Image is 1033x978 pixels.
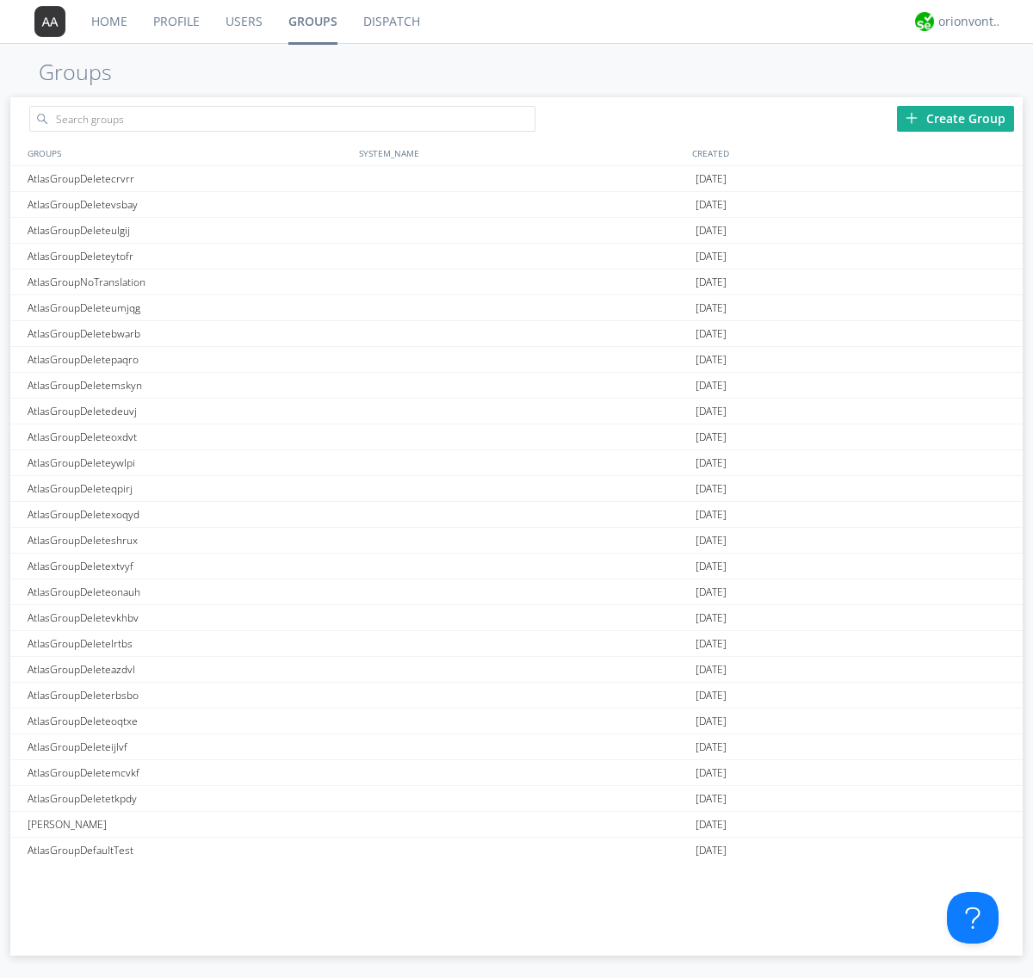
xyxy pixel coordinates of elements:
img: plus.svg [906,112,918,124]
div: AtlasGroupDeleteonauh [23,579,355,604]
span: [DATE] [696,399,727,424]
span: [DATE] [696,528,727,554]
span: [DATE] [696,683,727,709]
div: AtlasGroupDeleteulgij [23,218,355,243]
a: AtlasGroupDeleteazdvl[DATE] [10,657,1023,683]
div: AtlasGroupDeletepaqro [23,347,355,372]
img: 29d36aed6fa347d5a1537e7736e6aa13 [915,12,934,31]
div: CREATED [688,140,1023,165]
a: AtlasGroupDeletevsbay[DATE] [10,192,1023,218]
span: [DATE] [696,812,727,838]
span: [DATE] [696,838,727,863]
a: AtlasGroupDeleteytofr[DATE] [10,244,1023,269]
div: AtlasGroupDeletebwarb [23,321,355,346]
a: AtlasGroupDeletextvyf[DATE] [10,554,1023,579]
span: [DATE] [696,709,727,734]
a: [PERSON_NAME][DATE] [10,812,1023,838]
span: [DATE] [696,605,727,631]
span: [DATE] [696,760,727,786]
div: AtlasGroupDeletecrvrr [23,166,355,191]
span: [DATE] [696,734,727,760]
span: [DATE] [696,218,727,244]
span: [DATE] [696,424,727,450]
div: AtlasGroupDeletextvyf [23,554,355,579]
span: [DATE] [696,631,727,657]
a: AtlasGroupDeleteulgij[DATE] [10,218,1023,244]
span: [DATE] [696,579,727,605]
a: AtlasGroupDeleteywlpi[DATE] [10,450,1023,476]
span: [DATE] [696,502,727,528]
a: AtlasGroupDeletecrvrr[DATE] [10,166,1023,192]
div: AtlasGroupDeletevkhbv [23,605,355,630]
span: [DATE] [696,166,727,192]
iframe: Toggle Customer Support [947,892,999,944]
div: AtlasGroupDeletedeuvj [23,399,355,424]
span: [DATE] [696,295,727,321]
div: AtlasGroupNoTranslation [23,269,355,294]
div: AtlasGroupDeleteytofr [23,244,355,269]
span: [DATE] [696,476,727,502]
a: AtlasGroupDeletedeuvj[DATE] [10,399,1023,424]
div: AtlasGroupDeleteazdvl [23,657,355,682]
span: [DATE] [696,657,727,683]
input: Search groups [29,106,535,132]
span: [DATE] [696,786,727,812]
a: AtlasGroupDeleteoxdvt[DATE] [10,424,1023,450]
span: [DATE] [696,450,727,476]
div: [PERSON_NAME] [23,812,355,837]
div: AtlasGroupDeletelrtbs [23,631,355,656]
span: [DATE] [696,554,727,579]
div: AtlasGroupDeleteoqtxe [23,709,355,733]
span: [DATE] [696,347,727,373]
div: Create Group [897,106,1014,132]
a: AtlasGroupDeleteijlvf[DATE] [10,734,1023,760]
a: AtlasGroupDeleteoqtxe[DATE] [10,709,1023,734]
a: AtlasGroupDeletebwarb[DATE] [10,321,1023,347]
a: AtlasGroupDeletetkpdy[DATE] [10,786,1023,812]
div: AtlasGroupDefaultTest [23,838,355,863]
a: AtlasGroupDeletexoqyd[DATE] [10,502,1023,528]
div: SYSTEM_NAME [355,140,688,165]
span: [DATE] [696,373,727,399]
a: AtlasGroupDeletepaqro[DATE] [10,347,1023,373]
a: AtlasGroupDeleterbsbo[DATE] [10,683,1023,709]
span: [DATE] [696,192,727,218]
span: [DATE] [696,244,727,269]
span: [DATE] [696,269,727,295]
div: AtlasGroupDeletevsbay [23,192,355,217]
a: AtlasGroupDeletelrtbs[DATE] [10,631,1023,657]
img: 373638.png [34,6,65,37]
div: AtlasGroupDeletemskyn [23,373,355,398]
a: AtlasGroupDeletevkhbv[DATE] [10,605,1023,631]
div: AtlasGroupDeleteumjqg [23,295,355,320]
div: AtlasGroupDeleteoxdvt [23,424,355,449]
a: AtlasGroupDeleteqpirj[DATE] [10,476,1023,502]
div: GROUPS [23,140,350,165]
div: AtlasGroupDeleteqpirj [23,476,355,501]
a: AtlasGroupDeleteumjqg[DATE] [10,295,1023,321]
a: AtlasGroupNoTranslation[DATE] [10,269,1023,295]
div: AtlasGroupDeletemcvkf [23,760,355,785]
a: AtlasGroupDefaultTest[DATE] [10,838,1023,863]
div: AtlasGroupDeletexoqyd [23,502,355,527]
a: AtlasGroupDeletemskyn[DATE] [10,373,1023,399]
div: orionvontas+atlas+automation+org2 [938,13,1003,30]
a: AtlasGroupDeleteshrux[DATE] [10,528,1023,554]
a: AtlasGroupDeletemcvkf[DATE] [10,760,1023,786]
div: AtlasGroupDeleteijlvf [23,734,355,759]
div: AtlasGroupDeleteywlpi [23,450,355,475]
div: AtlasGroupDeletetkpdy [23,786,355,811]
span: [DATE] [696,321,727,347]
a: AtlasGroupDeleteonauh[DATE] [10,579,1023,605]
div: AtlasGroupDeleteshrux [23,528,355,553]
div: AtlasGroupDeleterbsbo [23,683,355,708]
